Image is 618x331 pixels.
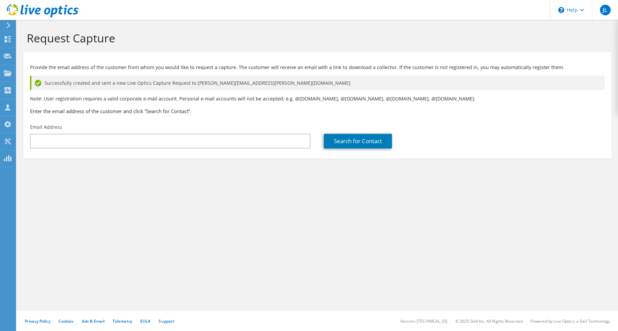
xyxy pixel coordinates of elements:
a: Privacy Policy [25,318,50,324]
a: EULA [140,318,151,324]
li: Powered by Live Optics, a Dell Technology [531,318,610,324]
li: © 2025 Dell Inc. All Rights Reserved [455,318,523,324]
span: JL [600,5,611,15]
svg: \n [558,7,564,13]
li: Version: [TECHNICAL_ID] [400,318,447,324]
a: Cookies [58,318,74,324]
a: Ads & Email [82,318,105,324]
a: Search for Contact [324,134,392,148]
label: Email Address [30,124,62,130]
a: Support [159,318,174,324]
h1: Request Capture [27,31,605,45]
h3: Enter the email address of the customer and click “Search for Contact”. [30,107,605,115]
a: Telemetry [113,318,132,324]
p: Note: User registration requires a valid corporate e-mail account. Personal e-mail accounts will ... [30,95,605,102]
p: Provide the email address of the customer from whom you would like to request a capture. The cust... [30,64,605,71]
span: Successfully created and sent a new Live Optics Capture Request to [PERSON_NAME][EMAIL_ADDRESS][P... [44,79,351,87]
